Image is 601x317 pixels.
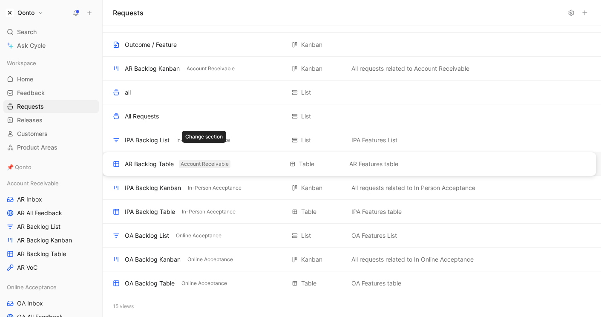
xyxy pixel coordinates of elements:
a: Product Areas [3,141,99,154]
button: IPA Features List [350,135,399,145]
a: Home [3,73,99,86]
div: Search [3,26,99,38]
div: Workspace [3,57,99,69]
span: In-Person Acceptance [182,207,236,216]
div: 📌 Qonto [3,161,99,176]
a: AR Backlog List [3,220,99,233]
div: Table [299,159,314,169]
button: OA Features List [350,231,399,241]
div: IPA Backlog List [125,135,170,145]
span: OA Features table [351,278,401,288]
div: Account ReceivableAR InboxAR All FeedbackAR Backlog ListAR Backlog KanbanAR Backlog TableAR VoC [3,177,99,274]
a: Customers [3,127,99,140]
div: OA Backlog KanbanOnline AcceptanceKanbanAll requests related to In Online AcceptanceView actions [103,248,601,271]
span: 📌 Qonto [7,163,32,171]
span: Account Receivable [7,179,59,187]
button: All requests related to In Online Acceptance [350,254,475,265]
div: All RequestsListView actions [103,104,601,128]
a: Ask Cycle [3,39,99,52]
a: AR Backlog Table [3,248,99,260]
div: Online Acceptance [3,281,99,294]
div: AR Backlog KanbanAccount ReceivableKanbanAll requests related to Account ReceivableView actions [103,57,601,81]
span: All requests related to In Online Acceptance [351,254,474,265]
img: Qonto [6,9,14,17]
a: AR All Feedback [3,207,99,219]
span: Online Acceptance [187,255,233,264]
div: List [301,231,311,241]
div: IPA Backlog KanbanIn-Person AcceptanceKanbanAll requests related to In Person AcceptanceView actions [103,176,601,200]
button: Online Acceptance [186,256,235,263]
div: IPA Backlog Kanban [125,183,181,193]
div: Kanban [301,183,322,193]
div: Kanban [301,63,322,74]
button: Online Acceptance [174,232,223,239]
span: Home [17,75,33,84]
span: Workspace [7,59,36,67]
div: List [301,87,311,98]
div: All Requests [125,111,159,121]
button: AR Features table [348,159,400,169]
a: AR Inbox [3,193,99,206]
span: AR Features table [349,159,398,169]
div: IPA Backlog TableIn-Person AcceptanceTableIPA Features tableView actions [103,200,601,224]
span: All requests related to Account Receivable [351,63,469,74]
button: In-Person Acceptance [175,136,232,144]
button: Online Acceptance [180,280,229,287]
div: List [301,111,311,121]
h1: Qonto [17,9,35,17]
span: AR Backlog Kanban [17,236,72,245]
div: Table [301,207,316,217]
span: All requests related to In Person Acceptance [351,183,475,193]
div: Account Receivable [3,177,99,190]
button: All requests related to In Person Acceptance [350,183,477,193]
span: Feedback [17,89,45,97]
span: IPA Features List [351,135,397,145]
button: In-Person Acceptance [180,208,237,216]
div: all [125,87,131,98]
span: AR All Feedback [17,209,62,217]
div: allListView actions [103,81,601,104]
span: Requests [17,102,44,111]
span: AR Backlog Table [17,250,66,258]
button: Account Receivable [179,160,230,168]
span: In-Person Acceptance [176,136,230,144]
span: Account Receivable [187,64,235,73]
span: Product Areas [17,143,58,152]
span: OA Inbox [17,299,43,308]
button: OA Features table [350,278,403,288]
a: AR Backlog Kanban [3,234,99,247]
div: IPA Backlog ListIn-Person AcceptanceListIPA Features ListView actions [103,128,601,152]
div: Outcome / Feature [125,40,177,50]
span: Customers [17,130,48,138]
span: AR VoC [17,263,37,272]
a: OA Inbox [3,297,99,310]
div: List [301,135,311,145]
span: Ask Cycle [17,40,46,51]
span: Online Acceptance [181,279,227,288]
div: Table [301,278,316,288]
div: Kanban [301,254,322,265]
div: OA Backlog List [125,231,169,241]
span: Search [17,27,37,37]
h1: Requests [113,8,144,18]
button: IPA Features table [350,207,403,217]
button: All requests related to Account Receivable [350,63,471,74]
button: QontoQonto [3,7,46,19]
div: AR Backlog Kanban [125,63,180,74]
div: Outcome / FeatureKanbanView actions [103,33,601,57]
div: IPA Backlog Table [125,207,175,217]
button: In-Person Acceptance [186,184,243,192]
span: Releases [17,116,43,124]
div: OA Backlog Table [125,278,175,288]
a: Requests [3,100,99,113]
div: 📌 Qonto [3,161,99,173]
div: OA Backlog ListOnline AcceptanceListOA Features ListView actions [103,224,601,248]
div: AR Backlog Table [125,159,174,169]
span: OA Features List [351,231,397,241]
button: Account Receivable [185,65,236,72]
span: Account Receivable [181,160,229,168]
span: Online Acceptance [176,231,221,240]
div: Kanban [301,40,322,50]
span: AR Inbox [17,195,42,204]
a: AR VoC [3,261,99,274]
